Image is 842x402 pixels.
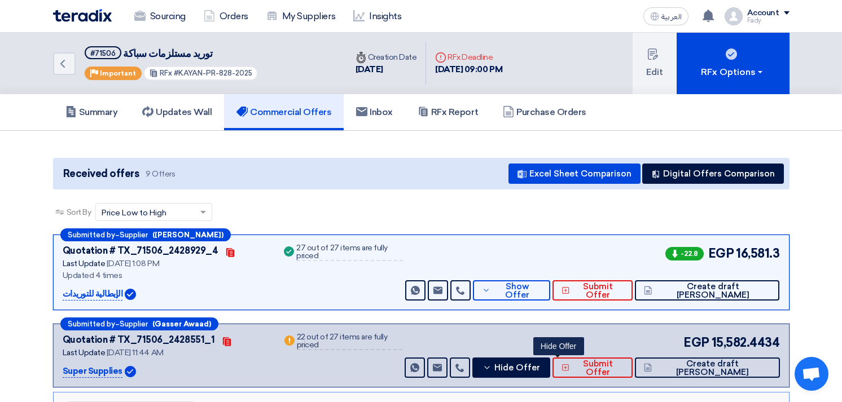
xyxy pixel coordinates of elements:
b: ([PERSON_NAME]) [152,231,223,238]
span: 15,582.4434 [712,333,780,352]
a: My Suppliers [257,4,344,29]
b: (Gasser Awaad) [152,320,211,328]
a: Updates Wall [130,94,224,130]
h5: RFx Report [418,107,478,118]
button: العربية [643,7,688,25]
div: Updated 4 times [63,270,269,281]
span: Last Update [63,259,106,268]
div: [DATE] 09:00 PM [435,63,502,76]
div: RFx Options [701,65,765,79]
span: توريد مستلزمات سباكة [123,47,212,60]
img: Verified Account [125,366,136,377]
h5: Summary [65,107,118,118]
div: Fady [747,17,790,24]
button: Digital Offers Comparison [642,164,784,184]
div: RFx Deadline [435,51,502,63]
span: Supplier [120,231,148,238]
span: Create draft [PERSON_NAME] [655,360,770,377]
h5: Updates Wall [142,107,212,118]
span: 9 Offers [146,169,175,179]
h5: Purchase Orders [503,107,586,118]
img: profile_test.png [725,7,743,25]
div: Quotation # TX_71506_2428551_1 [63,333,215,347]
button: Show Offer [473,280,550,301]
div: [DATE] [356,63,417,76]
span: -22.8 [665,247,704,260]
span: Submit Offer [573,282,624,299]
span: [DATE] 1:08 PM [107,259,159,268]
span: Submitted by [68,231,115,238]
a: RFx Report [405,94,490,130]
span: العربية [661,13,682,21]
span: Received offers [63,166,139,182]
span: Submit Offer [572,360,624,377]
div: Account [747,8,779,18]
div: – [60,228,231,241]
span: Create draft [PERSON_NAME] [655,282,771,299]
span: Submitted by [68,320,115,328]
img: Verified Account [125,289,136,300]
h5: Inbox [356,107,393,118]
span: EGP [708,244,734,263]
span: Supplier [120,320,148,328]
a: Sourcing [125,4,195,29]
p: Super Supplies [63,365,122,378]
button: Hide Offer [472,357,550,378]
div: – [60,317,218,330]
span: Hide Offer [494,364,540,372]
div: 27 out of 27 items are fully priced [296,244,402,261]
span: Price Low to High [102,207,166,219]
div: Quotation # TX_71506_2428929_4 [63,244,218,258]
a: Orders [195,4,257,29]
span: Last Update [63,348,106,357]
a: Purchase Orders [490,94,599,130]
img: Teradix logo [53,9,112,22]
a: Insights [344,4,410,29]
h5: Commercial Offers [236,107,331,118]
button: Submit Offer [552,280,633,301]
button: Edit [633,33,677,94]
button: RFx Options [677,33,790,94]
a: Commercial Offers [224,94,344,130]
div: Hide Offer [533,337,584,355]
div: 22 out of 27 items are fully priced [297,333,403,350]
p: الإيطالية للتوريدات [63,288,123,301]
span: EGP [683,333,709,352]
div: #71506 [90,50,116,57]
span: Important [100,69,136,77]
span: [DATE] 11:44 AM [107,348,164,357]
span: Show Offer [493,282,541,299]
span: Sort By [67,206,91,218]
div: Creation Date [356,51,417,63]
a: Inbox [344,94,405,130]
button: Create draft [PERSON_NAME] [635,280,779,301]
button: Excel Sheet Comparison [508,164,641,184]
div: Open chat [795,357,828,391]
span: 16,581.3 [736,244,779,263]
h5: توريد مستلزمات سباكة [85,46,258,60]
button: Create draft [PERSON_NAME] [635,357,780,378]
button: Submit Offer [552,357,633,378]
span: RFx [160,69,172,77]
span: #KAYAN-PR-828-2025 [174,69,252,77]
a: Summary [53,94,130,130]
